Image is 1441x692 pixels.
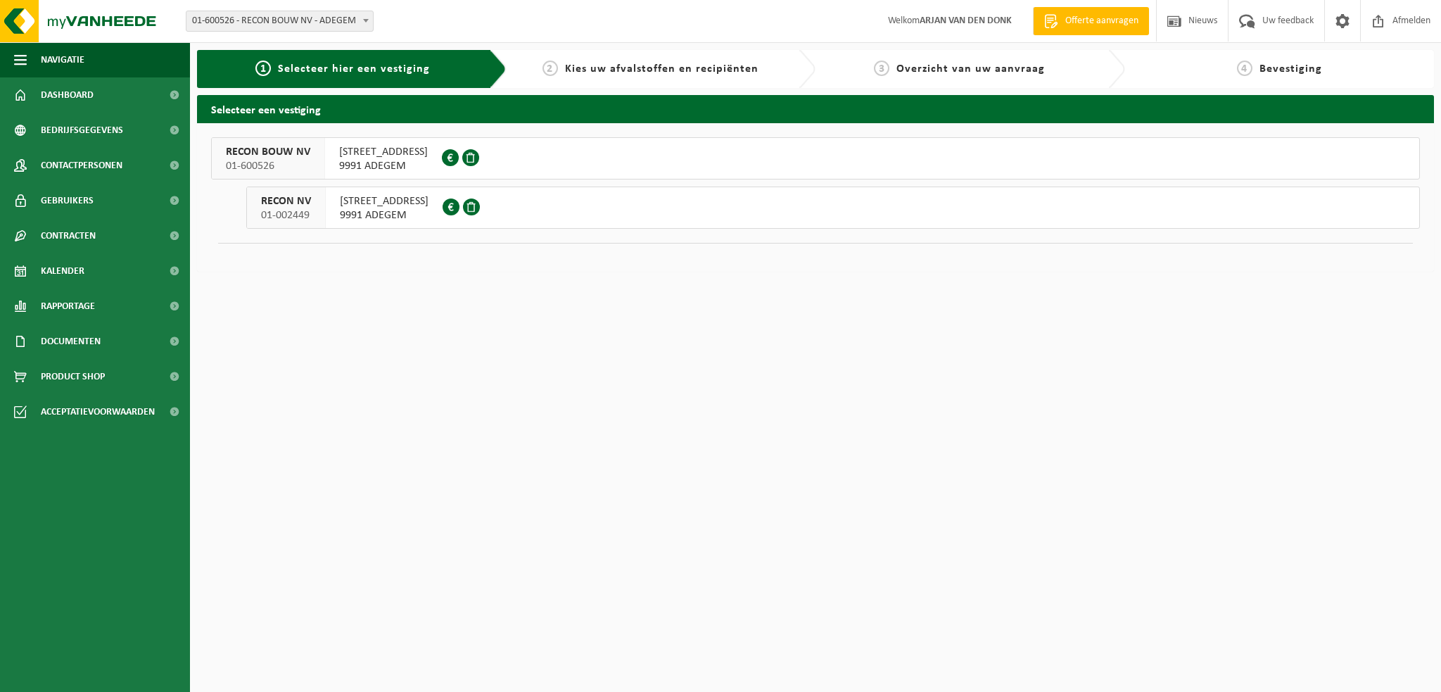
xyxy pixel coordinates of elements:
[226,145,310,159] span: RECON BOUW NV
[197,95,1434,122] h2: Selecteer een vestiging
[41,359,105,394] span: Product Shop
[41,218,96,253] span: Contracten
[41,324,101,359] span: Documenten
[41,253,84,289] span: Kalender
[920,15,1012,26] strong: ARJAN VAN DEN DONK
[41,77,94,113] span: Dashboard
[1237,61,1252,76] span: 4
[211,137,1420,180] button: RECON BOUW NV 01-600526 [STREET_ADDRESS]9991 ADEGEM
[1259,63,1322,75] span: Bevestiging
[1033,7,1149,35] a: Offerte aanvragen
[41,42,84,77] span: Navigatie
[186,11,374,32] span: 01-600526 - RECON BOUW NV - ADEGEM
[339,145,428,159] span: [STREET_ADDRESS]
[896,63,1045,75] span: Overzicht van uw aanvraag
[278,63,430,75] span: Selecteer hier een vestiging
[565,63,758,75] span: Kies uw afvalstoffen en recipiënten
[41,113,123,148] span: Bedrijfsgegevens
[246,187,1420,229] button: RECON NV 01-002449 [STREET_ADDRESS]9991 ADEGEM
[261,208,311,222] span: 01-002449
[41,183,94,218] span: Gebruikers
[542,61,558,76] span: 2
[41,394,155,429] span: Acceptatievoorwaarden
[261,194,311,208] span: RECON NV
[41,289,95,324] span: Rapportage
[874,61,889,76] span: 3
[41,148,122,183] span: Contactpersonen
[340,194,429,208] span: [STREET_ADDRESS]
[339,159,428,173] span: 9991 ADEGEM
[226,159,310,173] span: 01-600526
[255,61,271,76] span: 1
[186,11,373,31] span: 01-600526 - RECON BOUW NV - ADEGEM
[1062,14,1142,28] span: Offerte aanvragen
[340,208,429,222] span: 9991 ADEGEM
